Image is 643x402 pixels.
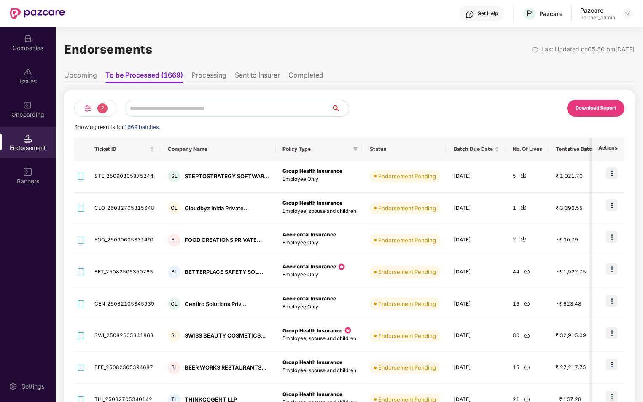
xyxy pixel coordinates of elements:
div: 44 [513,268,542,276]
img: icon [606,359,618,370]
li: Processing [191,71,226,83]
div: SL [168,170,180,182]
span: 2 [97,103,108,113]
p: Employee Only [282,239,356,247]
span: Ticket ID [94,146,148,153]
div: BL [168,362,180,374]
td: FOO_25090605331491 [88,224,161,256]
b: Group Health Insurance [282,327,342,334]
th: Tentative Batch Pricing [549,138,621,161]
div: Endorsement Pending [378,363,436,372]
p: Employee, spouse and children [282,335,356,343]
div: Get Help [477,10,498,17]
td: [DATE] [447,161,506,193]
span: Batch Due Date [454,146,493,153]
div: Pazcare [580,6,615,14]
div: BETTERPLACE SAFETY SOL... [185,268,263,276]
th: No. Of Lives [506,138,549,161]
div: Download Report [576,105,616,112]
img: svg+xml;base64,PHN2ZyBpZD0iRG93bmxvYWQtMjR4MjQiIHhtbG5zPSJodHRwOi8vd3d3LnczLm9yZy8yMDAwL3N2ZyIgd2... [524,332,530,338]
td: [DATE] [447,224,506,256]
li: Sent to Insurer [235,71,280,83]
div: Endorsement Pending [378,204,436,212]
img: icon [606,327,618,339]
td: ₹ 27,217.75 [549,352,621,384]
button: search [331,100,349,117]
b: Group Health Insurance [282,359,342,365]
p: Employee Only [282,175,356,183]
div: BL [168,266,180,279]
td: [DATE] [447,193,506,225]
div: BEER WORKS RESTAURANTS... [185,364,266,372]
td: [DATE] [447,352,506,384]
img: svg+xml;base64,PHN2ZyBpZD0iRG93bmxvYWQtMjR4MjQiIHhtbG5zPSJodHRwOi8vd3d3LnczLm9yZy8yMDAwL3N2ZyIgd2... [524,300,530,306]
div: 15 [513,364,542,372]
td: [DATE] [447,256,506,288]
p: Employee, spouse and children [282,207,356,215]
td: -₹ 30.79 [549,224,621,256]
div: SL [168,330,180,342]
p: Employee Only [282,271,356,279]
img: svg+xml;base64,PHN2ZyBpZD0iRHJvcGRvd24tMzJ4MzIiIHhtbG5zPSJodHRwOi8vd3d3LnczLm9yZy8yMDAwL3N2ZyIgd2... [624,10,631,17]
td: ₹ 3,396.55 [549,193,621,225]
td: ₹ 1,021.70 [549,161,621,193]
div: Endorsement Pending [378,300,436,308]
span: search [331,105,349,112]
img: svg+xml;base64,PHN2ZyBpZD0iRG93bmxvYWQtMjR4MjQiIHhtbG5zPSJodHRwOi8vd3d3LnczLm9yZy8yMDAwL3N2ZyIgd2... [524,396,530,402]
span: Policy Type [282,146,350,153]
div: Endorsement Pending [378,236,436,244]
b: Group Health Insurance [282,391,342,397]
th: Company Name [161,138,276,161]
th: Ticket ID [88,138,161,161]
img: svg+xml;base64,PHN2ZyB3aWR0aD0iMTYiIGhlaWdodD0iMTYiIHZpZXdCb3g9IjAgMCAxNiAxNiIgZmlsbD0ibm9uZSIgeG... [24,168,32,176]
h1: Endorsements [64,40,152,59]
span: filter [353,147,358,152]
div: CL [168,297,180,310]
div: Cloudbyz Inida Private... [185,204,249,212]
td: BET_25082505350765 [88,256,161,288]
b: Group Health Insurance [282,200,342,206]
td: STE_25090305375244 [88,161,161,193]
img: svg+xml;base64,PHN2ZyBpZD0iRG93bmxvYWQtMjR4MjQiIHhtbG5zPSJodHRwOi8vd3d3LnczLm9yZy8yMDAwL3N2ZyIgd2... [524,268,530,274]
img: svg+xml;base64,PHN2ZyBpZD0iSGVscC0zMngzMiIgeG1sbnM9Imh0dHA6Ly93d3cudzMub3JnLzIwMDAvc3ZnIiB3aWR0aD... [465,10,474,19]
img: icon [344,326,352,335]
div: STEPTOSTRATEGY SOFTWAR... [185,172,269,180]
img: svg+xml;base64,PHN2ZyBpZD0iU2V0dGluZy0yMHgyMCIgeG1sbnM9Imh0dHA6Ly93d3cudzMub3JnLzIwMDAvc3ZnIiB3aW... [9,382,17,391]
div: 80 [513,332,542,340]
img: svg+xml;base64,PHN2ZyB3aWR0aD0iMTQuNSIgaGVpZ2h0PSIxNC41IiB2aWV3Qm94PSIwIDAgMTYgMTYiIGZpbGw9Im5vbm... [24,134,32,143]
img: svg+xml;base64,PHN2ZyBpZD0iUmVsb2FkLTMyeDMyIiB4bWxucz0iaHR0cDovL3d3dy53My5vcmcvMjAwMC9zdmciIHdpZH... [532,46,538,53]
td: [DATE] [447,288,506,320]
li: Upcoming [64,71,97,83]
div: Centiro Solutions Priv... [185,300,246,308]
img: svg+xml;base64,PHN2ZyBpZD0iQ29tcGFuaWVzIiB4bWxucz0iaHR0cDovL3d3dy53My5vcmcvMjAwMC9zdmciIHdpZHRoPS... [24,35,32,43]
span: Showing results for [74,124,160,130]
div: 1 [513,204,542,212]
div: Partner_admin [580,14,615,21]
li: Completed [288,71,323,83]
div: Endorsement Pending [378,172,436,180]
td: -₹ 623.48 [549,288,621,320]
td: -₹ 1,922.75 [549,256,621,288]
img: svg+xml;base64,PHN2ZyBpZD0iRG93bmxvYWQtMjR4MjQiIHhtbG5zPSJodHRwOi8vd3d3LnczLm9yZy8yMDAwL3N2ZyIgd2... [520,204,527,211]
div: 5 [513,172,542,180]
b: Accidental Insurance [282,263,336,270]
span: P [527,8,532,19]
img: New Pazcare Logo [10,8,65,19]
img: icon [606,295,618,307]
img: icon [606,231,618,243]
img: svg+xml;base64,PHN2ZyBpZD0iRG93bmxvYWQtMjR4MjQiIHhtbG5zPSJodHRwOi8vd3d3LnczLm9yZy8yMDAwL3N2ZyIgd2... [520,172,527,179]
b: Group Health Insurance [282,168,342,174]
td: BEE_25082305394687 [88,352,161,384]
td: CEN_25082105345939 [88,288,161,320]
th: Batch Due Date [447,138,506,161]
img: icon [606,167,618,179]
img: svg+xml;base64,PHN2ZyB4bWxucz0iaHR0cDovL3d3dy53My5vcmcvMjAwMC9zdmciIHdpZHRoPSIyNCIgaGVpZ2h0PSIyNC... [83,103,93,113]
div: Last Updated on 05:50 pm[DATE] [541,45,635,54]
div: Endorsement Pending [378,268,436,276]
b: Accidental Insurance [282,231,336,238]
div: 16 [513,300,542,308]
td: SWI_25082605341868 [88,320,161,352]
p: Employee, spouse and children [282,367,356,375]
img: svg+xml;base64,PHN2ZyB3aWR0aD0iMjAiIGhlaWdodD0iMjAiIHZpZXdCb3g9IjAgMCAyMCAyMCIgZmlsbD0ibm9uZSIgeG... [24,101,32,110]
div: Settings [19,382,47,391]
